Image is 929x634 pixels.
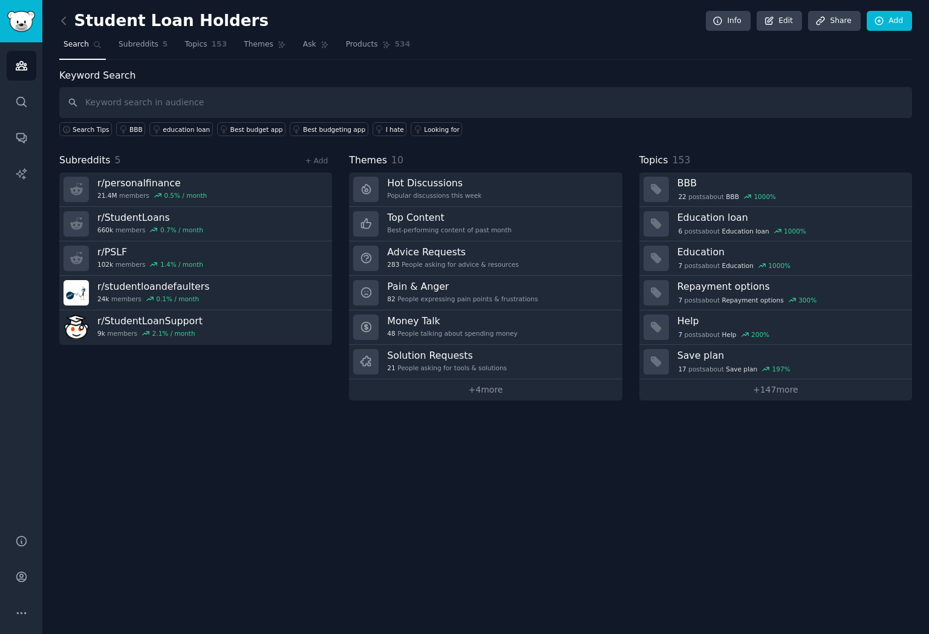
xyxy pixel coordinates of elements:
[678,365,686,373] span: 17
[722,330,737,339] span: Help
[373,122,407,136] a: I hate
[639,153,668,168] span: Topics
[73,125,109,134] span: Search Tips
[129,125,143,134] div: BBB
[349,153,387,168] span: Themes
[149,122,212,136] a: education loan
[217,122,285,136] a: Best budget app
[97,246,203,258] h3: r/ PSLF
[387,329,395,338] span: 48
[349,379,622,400] a: +4more
[59,172,332,207] a: r/personalfinance21.4Mmembers0.5% / month
[240,35,290,60] a: Themes
[387,364,395,372] span: 21
[639,276,912,310] a: Repayment options7postsaboutRepayment options300%
[97,280,209,293] h3: r/ studentloandefaulters
[59,207,332,241] a: r/StudentLoans660kmembers0.7% / month
[411,122,462,136] a: Looking for
[751,330,769,339] div: 200 %
[677,226,807,237] div: post s about
[387,260,399,269] span: 283
[387,364,507,372] div: People asking for tools & solutions
[114,35,172,60] a: Subreddits5
[59,241,332,276] a: r/PSLF102kmembers1.4% / month
[678,192,686,201] span: 22
[387,246,518,258] h3: Advice Requests
[808,11,860,31] a: Share
[798,296,817,304] div: 300 %
[395,39,411,50] span: 534
[768,261,790,270] div: 1000 %
[391,154,403,166] span: 10
[299,35,333,60] a: Ask
[349,310,622,345] a: Money Talk48People talking about spending money
[97,211,203,224] h3: r/ StudentLoans
[387,329,517,338] div: People talking about spending money
[387,315,517,327] h3: Money Talk
[97,226,203,234] div: members
[342,35,414,60] a: Products534
[677,260,792,271] div: post s about
[722,296,784,304] span: Repayment options
[639,241,912,276] a: Education7postsaboutEducation1000%
[677,211,904,224] h3: Education loan
[349,241,622,276] a: Advice Requests283People asking for advice & resources
[754,192,776,201] div: 1000 %
[97,191,117,200] span: 21.4M
[722,227,769,235] span: Education loan
[303,39,316,50] span: Ask
[64,315,89,340] img: StudentLoanSupport
[97,329,203,338] div: members
[163,39,168,50] span: 5
[97,260,203,269] div: members
[639,310,912,345] a: Help7postsaboutHelp200%
[180,35,231,60] a: Topics153
[424,125,460,134] div: Looking for
[677,295,818,306] div: post s about
[59,310,332,345] a: r/StudentLoanSupport9kmembers2.1% / month
[726,192,739,201] span: BBB
[387,211,512,224] h3: Top Content
[772,365,790,373] div: 197 %
[677,349,904,362] h3: Save plan
[678,296,682,304] span: 7
[678,330,682,339] span: 7
[757,11,802,31] a: Edit
[59,35,106,60] a: Search
[119,39,158,50] span: Subreddits
[677,329,771,340] div: post s about
[672,154,690,166] span: 153
[677,177,904,189] h3: BBB
[59,70,135,81] label: Keyword Search
[677,315,904,327] h3: Help
[386,125,404,134] div: I hate
[59,11,269,31] h2: Student Loan Holders
[115,154,121,166] span: 5
[290,122,368,136] a: Best budgeting app
[678,261,682,270] span: 7
[639,345,912,379] a: Save plan17postsaboutSave plan197%
[59,276,332,310] a: r/studentloandefaulters24kmembers0.1% / month
[97,177,207,189] h3: r/ personalfinance
[59,87,912,118] input: Keyword search in audience
[346,39,378,50] span: Products
[97,191,207,200] div: members
[387,349,507,362] h3: Solution Requests
[184,39,207,50] span: Topics
[722,261,754,270] span: Education
[160,260,203,269] div: 1.4 % / month
[97,295,209,303] div: members
[244,39,273,50] span: Themes
[784,227,806,235] div: 1000 %
[349,345,622,379] a: Solution Requests21People asking for tools & solutions
[156,295,199,303] div: 0.1 % / month
[678,227,682,235] span: 6
[97,295,109,303] span: 24k
[97,226,113,234] span: 660k
[59,122,112,136] button: Search Tips
[677,364,792,374] div: post s about
[97,329,105,338] span: 9k
[305,157,328,165] a: + Add
[639,207,912,241] a: Education loan6postsaboutEducation loan1000%
[212,39,227,50] span: 153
